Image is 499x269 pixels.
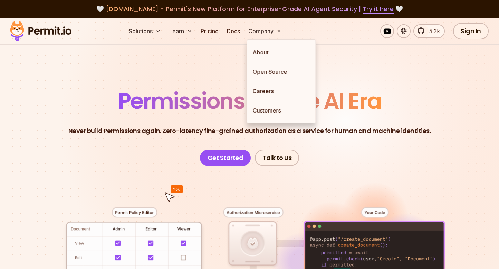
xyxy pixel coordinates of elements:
a: 5.3k [413,24,445,38]
a: Open Source [247,62,316,81]
a: Try it here [363,5,394,14]
button: Solutions [126,24,164,38]
a: Docs [224,24,243,38]
a: Pricing [198,24,221,38]
button: Company [246,24,285,38]
a: Customers [247,101,316,120]
a: Get Started [200,150,251,166]
span: 5.3k [425,27,440,35]
a: Sign In [453,23,489,39]
a: Careers [247,81,316,101]
button: Learn [166,24,195,38]
img: Permit logo [7,19,75,43]
a: Talk to Us [255,150,299,166]
a: About [247,43,316,62]
span: Permissions for The AI Era [118,86,381,116]
div: 🤍 🤍 [17,4,482,14]
span: [DOMAIN_NAME] - Permit's New Platform for Enterprise-Grade AI Agent Security | [106,5,394,13]
p: Never build Permissions again. Zero-latency fine-grained authorization as a service for human and... [68,126,431,136]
